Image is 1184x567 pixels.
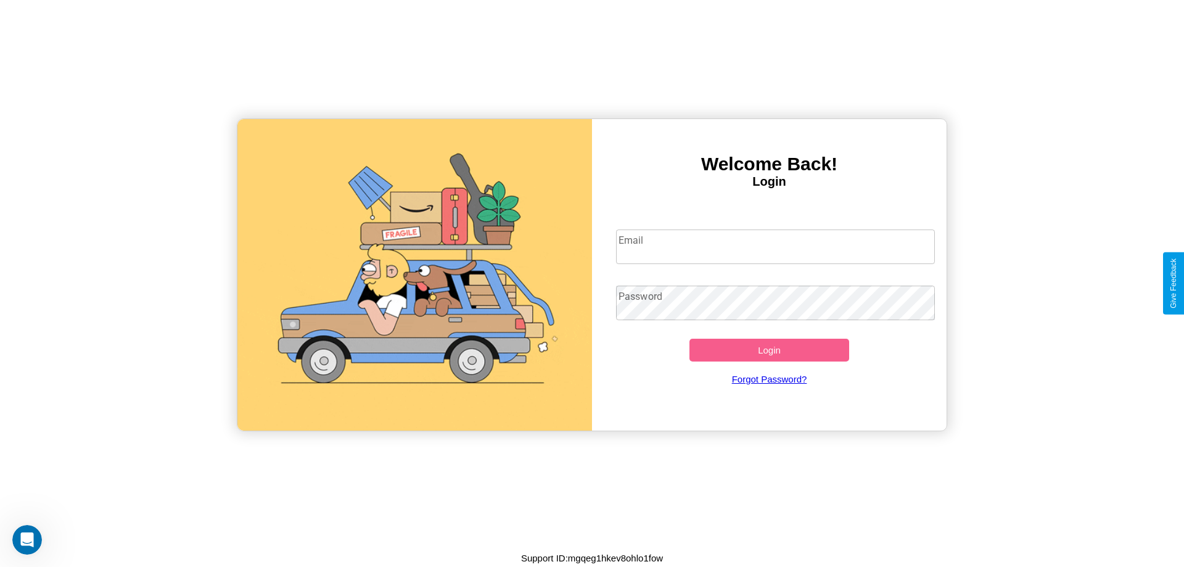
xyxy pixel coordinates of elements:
[592,175,947,189] h4: Login
[237,119,592,431] img: gif
[610,362,929,397] a: Forgot Password?
[521,550,663,566] p: Support ID: mgqeg1hkev8ohlo1fow
[689,339,849,362] button: Login
[1169,259,1178,308] div: Give Feedback
[12,525,42,555] iframe: Intercom live chat
[592,154,947,175] h3: Welcome Back!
